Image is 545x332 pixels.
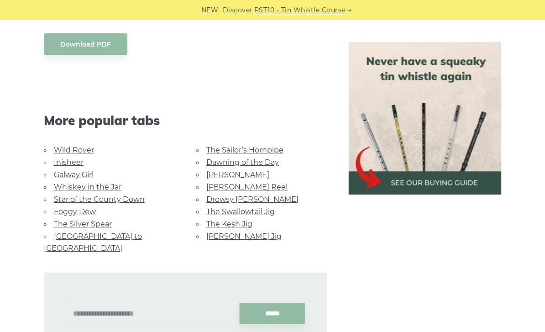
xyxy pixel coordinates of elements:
a: Star of the County Down [54,195,145,204]
a: Download PDF [44,33,127,55]
span: More popular tabs [44,113,327,128]
a: [PERSON_NAME] Reel [206,183,288,191]
a: The Sailor’s Hornpipe [206,146,283,154]
a: Wild Rover [54,146,94,154]
a: Drowsy [PERSON_NAME] [206,195,299,204]
a: The Swallowtail Jig [206,207,275,216]
a: Dawning of the Day [206,158,279,167]
a: Foggy Dew [54,207,96,216]
a: The Kesh Jig [206,220,252,228]
a: [PERSON_NAME] Jig [206,232,282,241]
a: Whiskey in the Jar [54,183,121,191]
a: The Silver Spear [54,220,112,228]
a: [GEOGRAPHIC_DATA] to [GEOGRAPHIC_DATA] [44,232,142,253]
a: [PERSON_NAME] [206,170,269,179]
a: PST10 - Tin Whistle Course [254,5,346,16]
span: NEW: [201,5,220,16]
span: Discover [223,5,253,16]
a: Inisheer [54,158,84,167]
a: Galway Girl [54,170,94,179]
img: tin whistle buying guide [349,42,501,195]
